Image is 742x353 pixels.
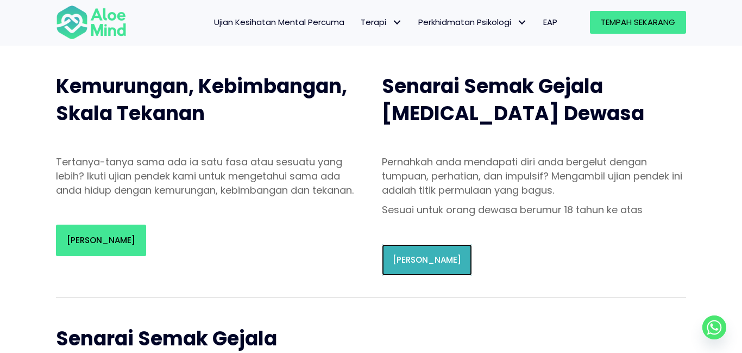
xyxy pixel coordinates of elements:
[56,155,354,197] font: Tertanya-tanya sama ada ia satu fasa atau sesuatu yang lebih? Ikuti ujian pendek kami untuk menge...
[590,11,686,34] a: Tempah Sekarang
[382,203,643,216] font: Sesuai untuk orang dewasa berumur 18 tahun ke atas
[382,155,682,197] font: Pernahkah anda mendapati diri anda bergelut dengan tumpuan, perhatian, dan impulsif? Mengambil uj...
[56,4,127,40] img: Logo minda gaharu
[702,315,726,339] a: Whatsapp
[410,11,535,34] a: Perkhidmatan PsikologiPerkhidmatan Psikologi: submenu
[353,11,410,34] a: TerapiTerapi: submenu
[601,16,675,28] font: Tempah Sekarang
[535,11,565,34] a: EAP
[393,254,461,265] font: [PERSON_NAME]
[361,16,386,28] font: Terapi
[418,16,511,28] font: Perkhidmatan Psikologi
[214,16,344,28] font: Ujian Kesihatan Mental Percuma
[382,72,644,127] font: Senarai Semak Gejala [MEDICAL_DATA] Dewasa
[56,72,347,127] font: Kemurungan, Kebimbangan, Skala Tekanan
[67,234,135,246] font: [PERSON_NAME]
[141,11,565,34] nav: Menu
[206,11,353,34] a: Ujian Kesihatan Mental Percuma
[543,16,557,28] font: EAP
[389,15,405,30] span: Terapi: submenu
[56,225,146,256] a: [PERSON_NAME]
[514,15,530,30] span: Perkhidmatan Psikologi: submenu
[382,244,472,276] a: [PERSON_NAME]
